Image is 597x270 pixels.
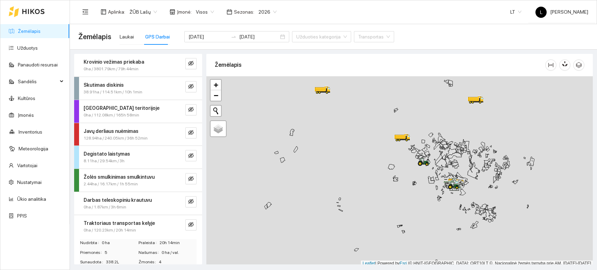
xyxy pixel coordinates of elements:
[510,7,521,17] span: LT
[105,249,138,256] span: 5
[84,66,138,72] span: 0ha / 3801.79km / 79h 44min
[19,146,48,151] a: Meteorologija
[18,95,35,101] a: Kultūros
[188,130,194,136] span: eye-invisible
[80,240,102,246] span: Nudirbta
[214,91,218,100] span: −
[138,259,159,265] span: Žmonės
[17,163,37,168] a: Vartotojai
[231,34,236,40] span: to
[17,179,42,185] a: Nustatymai
[138,249,162,256] span: Našumas
[231,34,236,40] span: swap-right
[196,7,214,17] span: Visos
[188,222,194,228] span: eye-invisible
[19,129,42,135] a: Inventorius
[18,112,34,118] a: Įmonės
[18,28,41,34] a: Žemėlapis
[145,33,170,41] div: GPS Darbai
[258,7,277,17] span: 2026
[211,80,221,90] a: Zoom in
[185,196,197,207] button: eye-invisible
[185,104,197,115] button: eye-invisible
[185,150,197,161] button: eye-invisible
[74,77,202,100] div: Skutimas diskinis38.91ha / 114.51km / 10h 1mineye-invisible
[211,121,226,136] a: Layers
[159,240,196,246] span: 20h 14min
[84,59,144,65] strong: Krovinio vežimas priekaba
[215,55,545,75] div: Žemėlapis
[74,215,202,238] div: Traktoriaus transportas kelyje0ha / 120.23km / 20h 14mineye-invisible
[170,9,175,15] span: shop
[227,9,232,15] span: calendar
[80,249,105,256] span: Priemonės
[102,240,138,246] span: 0 ha
[408,261,409,266] span: |
[74,100,202,123] div: [GEOGRAPHIC_DATA] teritorijoje0ha / 112.08km / 165h 58mineye-invisible
[74,123,202,146] div: Javų derliaus nuėmimas128.94ha / 240.05km / 36h 52mineye-invisible
[82,9,88,15] span: menu-fold
[211,90,221,101] a: Zoom out
[84,105,159,111] strong: [GEOGRAPHIC_DATA] teritorijoje
[120,33,134,41] div: Laukai
[84,220,155,226] strong: Traktoriaus transportas kelyje
[78,5,92,19] button: menu-fold
[84,82,124,88] strong: Skutimas diskinis
[84,112,139,119] span: 0ha / 112.08km / 165h 58min
[84,151,130,157] strong: Degistato laistymas
[185,173,197,184] button: eye-invisible
[84,135,148,142] span: 128.94ha / 240.05km / 36h 52min
[106,259,138,265] span: 338.2L
[239,33,279,41] input: Pabaigos data
[188,199,194,205] span: eye-invisible
[74,146,202,169] div: Degistato laistymas8.11ha / 29.54km / 3heye-invisible
[185,219,197,230] button: eye-invisible
[185,81,197,92] button: eye-invisible
[138,240,159,246] span: Praleista
[78,31,111,42] span: Žemėlapis
[84,181,138,187] span: 2.44ha / 16.17km / 1h 55min
[129,7,157,17] span: ŽŪB Lašų
[17,196,46,202] a: Ūkio analitika
[185,127,197,138] button: eye-invisible
[214,80,218,89] span: +
[188,84,194,90] span: eye-invisible
[80,259,106,265] span: Sunaudota
[188,107,194,113] span: eye-invisible
[400,261,407,266] a: Esri
[188,153,194,159] span: eye-invisible
[211,106,221,116] button: Initiate a new search
[17,45,38,51] a: Užduotys
[545,59,556,71] button: column-width
[188,61,194,67] span: eye-invisible
[535,9,588,15] span: [PERSON_NAME]
[540,7,542,18] span: L
[361,261,593,267] div: | Powered by © HNIT-[GEOGRAPHIC_DATA]; ORT10LT ©, Nacionalinė žemės tarnyba prie AM, [DATE]-[DATE]
[177,8,192,16] span: Įmonė :
[84,197,152,203] strong: Darbas teleskopiniu krautuvu
[74,169,202,192] div: Žolės smulkinimas smulkintuvu2.44ha / 16.17km / 1h 55mineye-invisible
[18,62,58,67] a: Panaudoti resursai
[101,9,106,15] span: layout
[17,213,27,219] a: PPIS
[74,192,202,215] div: Darbas teleskopiniu krautuvu0ha / 1.87km / 3h 6mineye-invisible
[363,261,375,266] a: Leaflet
[546,62,556,68] span: column-width
[159,259,196,265] span: 4
[185,58,197,69] button: eye-invisible
[84,174,155,180] strong: Žolės smulkinimas smulkintuvu
[162,249,196,256] span: 0 ha / val.
[189,33,228,41] input: Pradžios data
[84,158,125,164] span: 8.11ha / 29.54km / 3h
[188,176,194,183] span: eye-invisible
[84,227,136,234] span: 0ha / 120.23km / 20h 14min
[18,74,58,88] span: Sandėlis
[234,8,254,16] span: Sezonas :
[84,128,138,134] strong: Javų derliaus nuėmimas
[84,89,142,95] span: 38.91ha / 114.51km / 10h 1min
[74,54,202,77] div: Krovinio vežimas priekaba0ha / 3801.79km / 79h 44mineye-invisible
[108,8,125,16] span: Aplinka :
[84,204,126,211] span: 0ha / 1.87km / 3h 6min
